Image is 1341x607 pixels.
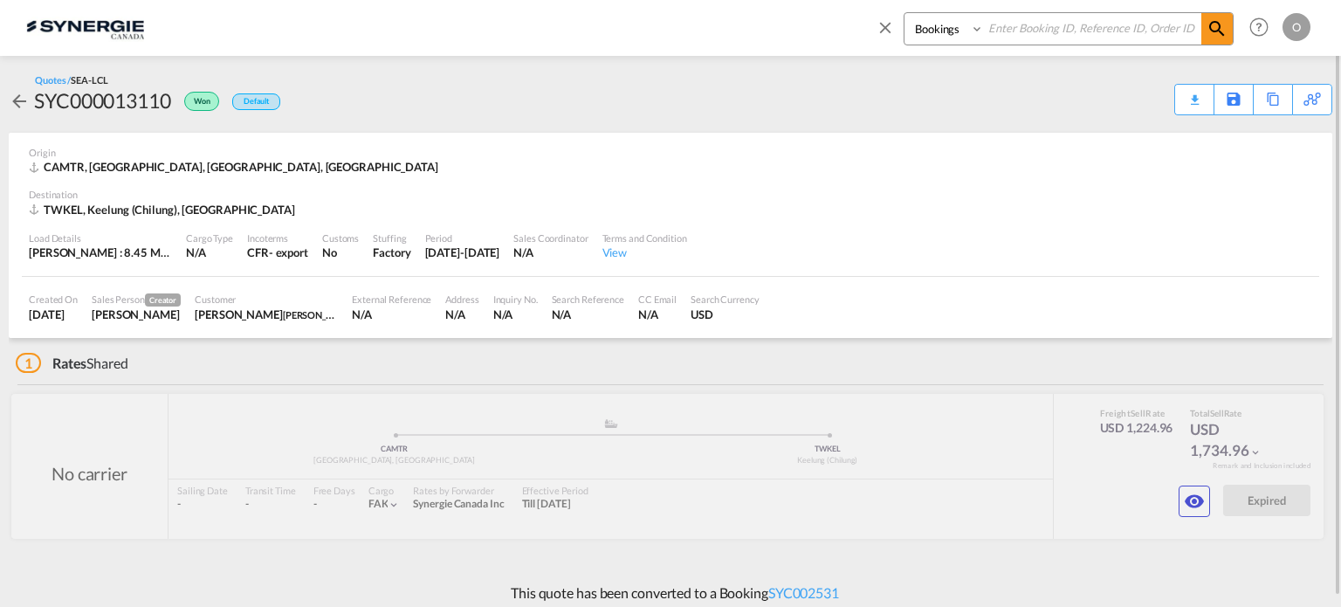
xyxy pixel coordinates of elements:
[1283,13,1310,41] div: O
[1184,85,1205,100] div: Quote PDF is not available at this time
[1201,13,1233,45] span: icon-magnify
[52,355,87,371] span: Rates
[876,17,895,37] md-icon: icon-close
[283,307,356,321] span: [PERSON_NAME]
[232,93,280,110] div: Default
[691,293,760,306] div: Search Currency
[29,231,172,245] div: Load Details
[373,245,410,260] div: Factory Stuffing
[1244,12,1283,44] div: Help
[34,86,171,114] div: SYC000013110
[352,293,431,306] div: External Reference
[1214,85,1253,114] div: Save As Template
[1179,486,1210,517] button: icon-eye
[513,231,588,245] div: Sales Coordinator
[493,293,538,306] div: Inquiry No.
[29,202,299,217] div: TWKEL, Keelung (Chilung), Americas
[445,293,478,306] div: Address
[552,307,624,322] div: N/A
[195,293,338,306] div: Customer
[29,293,78,306] div: Created On
[445,307,478,322] div: N/A
[194,96,215,113] span: Won
[1184,491,1205,512] md-icon: icon-eye
[186,231,233,245] div: Cargo Type
[352,307,431,322] div: N/A
[513,245,588,260] div: N/A
[26,8,144,47] img: 1f56c880d42311ef80fc7dca854c8e59.png
[29,159,443,175] div: CAMTR, Montreal, QC, Americas
[638,293,677,306] div: CC Email
[602,245,687,260] div: View
[16,354,128,373] div: Shared
[768,584,839,601] a: SYC002531
[876,12,904,54] span: icon-close
[322,245,359,260] div: No
[247,245,269,260] div: CFR
[71,74,107,86] span: SEA-LCL
[171,86,223,114] div: Won
[247,231,308,245] div: Incoterms
[1207,18,1228,39] md-icon: icon-magnify
[425,231,500,245] div: Period
[1244,12,1274,42] span: Help
[638,307,677,322] div: N/A
[9,91,30,112] md-icon: icon-arrow-left
[29,146,1312,159] div: Origin
[373,231,410,245] div: Stuffing
[502,583,839,603] p: This quote has been converted to a Booking
[92,293,181,307] div: Sales Person
[552,293,624,306] div: Search Reference
[145,293,181,307] span: Creator
[269,245,308,260] div: - export
[186,245,233,260] div: N/A
[322,231,359,245] div: Customs
[602,231,687,245] div: Terms and Condition
[195,307,338,322] div: Eduardo Fonseca
[35,73,108,86] div: Quotes /SEA-LCL
[984,13,1201,44] input: Enter Booking ID, Reference ID, Order ID
[1184,87,1205,100] md-icon: icon-download
[29,307,78,322] div: 9 Jul 2025
[425,245,500,260] div: 6 Aug 2025
[29,188,1312,201] div: Destination
[29,245,172,260] div: [PERSON_NAME] : 8.45 MT | Volumetric Wt : 11.14 CBM | Chargeable Wt : 11.14 W/M
[92,307,181,322] div: Pablo Gomez Saldarriaga
[9,86,34,114] div: icon-arrow-left
[691,307,760,322] div: USD
[16,353,41,373] span: 1
[493,307,538,322] div: N/A
[44,160,438,174] span: CAMTR, [GEOGRAPHIC_DATA], [GEOGRAPHIC_DATA], [GEOGRAPHIC_DATA]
